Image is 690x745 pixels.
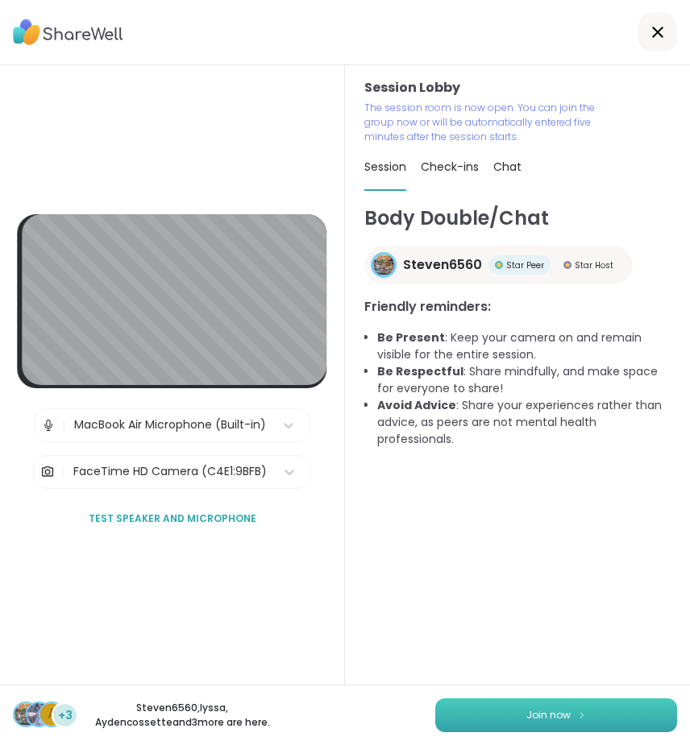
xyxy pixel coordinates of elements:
h3: Session Lobby [364,78,671,97]
span: Star Peer [506,259,544,271]
b: Avoid Advice [377,397,456,413]
div: MacBook Air Microphone (Built-in) [74,416,266,433]
b: Be Present [377,329,445,346]
img: Camera [40,456,55,488]
li: : Keep your camera on and remain visible for the entire session. [377,329,671,363]
b: Be Respectful [377,363,463,379]
li: : Share mindfully, and make space for everyone to share! [377,363,671,397]
img: Microphone [41,409,56,441]
img: Star Peer [495,261,503,269]
span: +3 [58,707,73,724]
button: Test speaker and microphone [82,502,263,536]
span: Session [364,159,406,175]
h1: Body Double/Chat [364,204,671,233]
span: Join now [526,708,571,722]
span: Check-ins [421,159,479,175]
button: Join now [435,698,677,732]
h3: Friendly reminders: [364,297,671,317]
span: Steven6560 [403,255,482,275]
span: Test speaker and microphone [89,511,256,526]
span: | [62,409,66,441]
span: Chat [493,159,522,175]
a: Steven6560Steven6560Star PeerStar PeerStar HostStar Host [364,246,633,284]
li: : Share your experiences rather than advice, as peers are not mental health professionals. [377,397,671,448]
p: Steven6560 , lyssa , Aydencossette and 3 more are here. [92,701,272,730]
span: A [48,704,56,725]
span: | [61,456,65,488]
img: Steven6560 [373,255,394,275]
p: The session room is now open. You can join the group now or will be automatically entered five mi... [364,101,596,144]
img: Star Host [563,261,572,269]
img: lyssa [27,703,50,726]
img: ShareWell Logo [13,14,123,51]
span: Star Host [575,259,613,271]
img: ShareWell Logomark [577,710,587,719]
img: Steven6560 [15,703,37,726]
div: FaceTime HD Camera (C4E1:9BFB) [73,463,267,480]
